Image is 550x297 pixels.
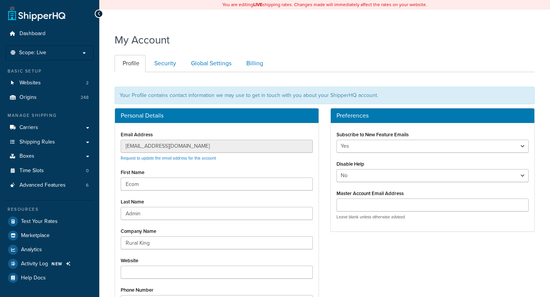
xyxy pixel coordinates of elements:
[6,112,94,119] div: Manage Shipping
[6,68,94,74] div: Basic Setup
[6,76,94,90] a: Websites 2
[8,6,65,21] a: ShipperHQ Home
[6,164,94,178] li: Time Slots
[6,90,94,105] a: Origins 248
[121,155,216,161] a: Request to update the email address for this account
[6,90,94,105] li: Origins
[336,214,529,220] p: Leave blank unless otherwise advised
[6,243,94,257] a: Analytics
[19,124,38,131] span: Carriers
[115,32,170,47] h1: My Account
[121,258,138,263] label: Website
[6,229,94,242] a: Marketplace
[52,261,63,267] span: NEW
[6,121,94,135] a: Carriers
[238,55,269,72] a: Billing
[19,182,66,189] span: Advanced Features
[115,55,146,72] a: Profile
[81,94,89,101] span: 248
[6,149,94,163] a: Boxes
[6,257,94,271] a: Activity Log NEW
[6,135,94,149] a: Shipping Rules
[6,215,94,228] a: Test Your Rates
[19,50,46,56] span: Scope: Live
[6,271,94,285] a: Help Docs
[336,161,364,167] label: Disable Help
[19,80,41,86] span: Websites
[121,199,144,205] label: Last Name
[121,228,156,234] label: Company Name
[21,275,46,281] span: Help Docs
[6,257,94,271] li: Activity Log
[336,190,404,196] label: Master Account Email Address
[19,94,37,101] span: Origins
[86,80,89,86] span: 2
[121,169,144,175] label: First Name
[336,132,409,137] label: Subscribe to New Feature Emails
[121,132,153,137] label: Email Address
[6,178,94,192] a: Advanced Features 6
[86,182,89,189] span: 6
[6,76,94,90] li: Websites
[6,164,94,178] a: Time Slots 0
[146,55,182,72] a: Security
[115,87,535,104] div: Your Profile contains contact information we may use to get in touch with you about your ShipperH...
[21,232,50,239] span: Marketplace
[183,55,238,72] a: Global Settings
[21,261,48,267] span: Activity Log
[121,287,154,293] label: Phone Number
[6,27,94,41] a: Dashboard
[6,178,94,192] li: Advanced Features
[6,206,94,213] div: Resources
[86,168,89,174] span: 0
[21,218,58,225] span: Test Your Rates
[121,112,313,119] h3: Personal Details
[19,153,34,160] span: Boxes
[21,247,42,253] span: Analytics
[253,1,262,8] b: LIVE
[19,168,44,174] span: Time Slots
[19,31,45,37] span: Dashboard
[19,139,55,145] span: Shipping Rules
[336,112,529,119] h3: Preferences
